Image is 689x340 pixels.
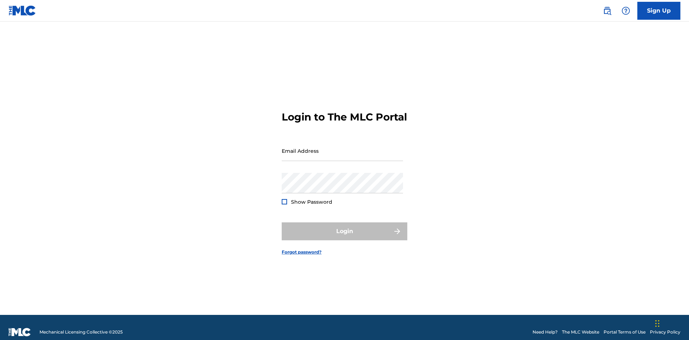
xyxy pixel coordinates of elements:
[9,5,36,16] img: MLC Logo
[562,329,599,335] a: The MLC Website
[637,2,680,20] a: Sign Up
[604,329,646,335] a: Portal Terms of Use
[282,249,322,255] a: Forgot password?
[282,111,407,123] h3: Login to The MLC Portal
[603,6,611,15] img: search
[291,199,332,205] span: Show Password
[655,313,660,334] div: Drag
[39,329,123,335] span: Mechanical Licensing Collective © 2025
[619,4,633,18] div: Help
[533,329,558,335] a: Need Help?
[653,306,689,340] iframe: Chat Widget
[600,4,614,18] a: Public Search
[622,6,630,15] img: help
[9,328,31,336] img: logo
[650,329,680,335] a: Privacy Policy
